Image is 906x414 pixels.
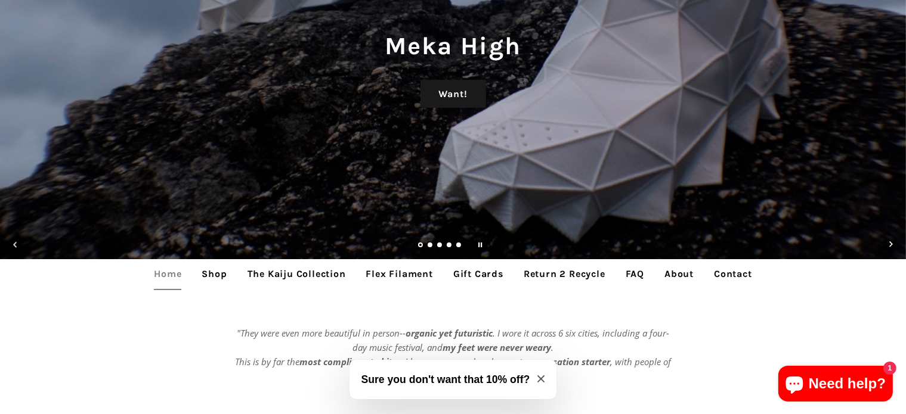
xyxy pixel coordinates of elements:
button: Next slide [878,232,904,258]
strong: great conversation starter [500,356,610,368]
a: Contact [705,259,761,289]
a: Shop [193,259,236,289]
em: I have ever owned and a [405,356,500,368]
h1: Meka High [12,29,894,63]
a: Load slide 5 [456,243,462,249]
a: Load slide 4 [447,243,453,249]
button: Previous slide [2,232,28,258]
a: About [655,259,703,289]
a: FAQ [617,259,653,289]
a: Slide 1, current [418,243,424,249]
em: . I wore it across 6 six cities, including a four-day music festival, and [352,327,669,353]
a: Gift Cards [444,259,512,289]
strong: my feet were never weary [443,341,551,353]
a: Home [145,259,190,289]
strong: most complimented item [299,356,405,368]
a: Return 2 Recycle [515,259,614,289]
inbox-online-store-chat: Shopify online store chat [775,366,896,404]
strong: organic yet futuristic [406,327,493,339]
a: Load slide 2 [428,243,434,249]
button: Pause slideshow [468,232,494,258]
a: The Kaiju Collection [239,259,355,289]
a: Load slide 3 [437,243,443,249]
a: Want! [420,80,486,108]
a: Flex Filament [357,259,442,289]
em: "They were even more beautiful in person-- [237,327,406,339]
